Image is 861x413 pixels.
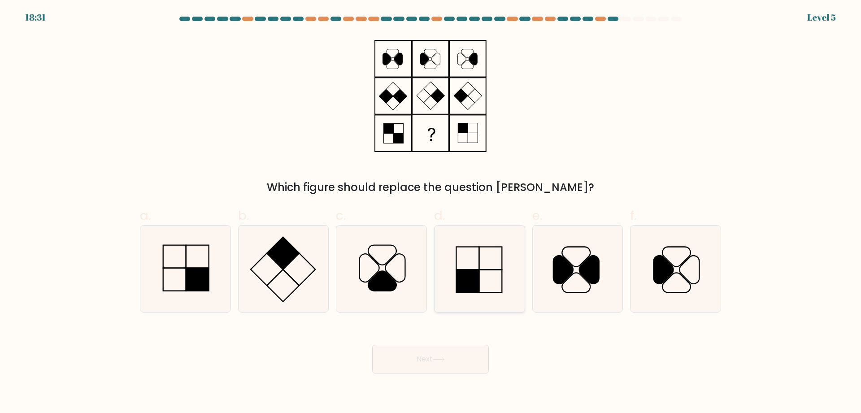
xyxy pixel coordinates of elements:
div: 18:31 [25,11,46,24]
span: d. [434,207,445,224]
button: Next [372,345,489,374]
span: a. [140,207,151,224]
span: c. [336,207,346,224]
div: Level 5 [807,11,836,24]
div: Which figure should replace the question [PERSON_NAME]? [145,179,716,196]
span: f. [630,207,636,224]
span: e. [532,207,542,224]
span: b. [238,207,249,224]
